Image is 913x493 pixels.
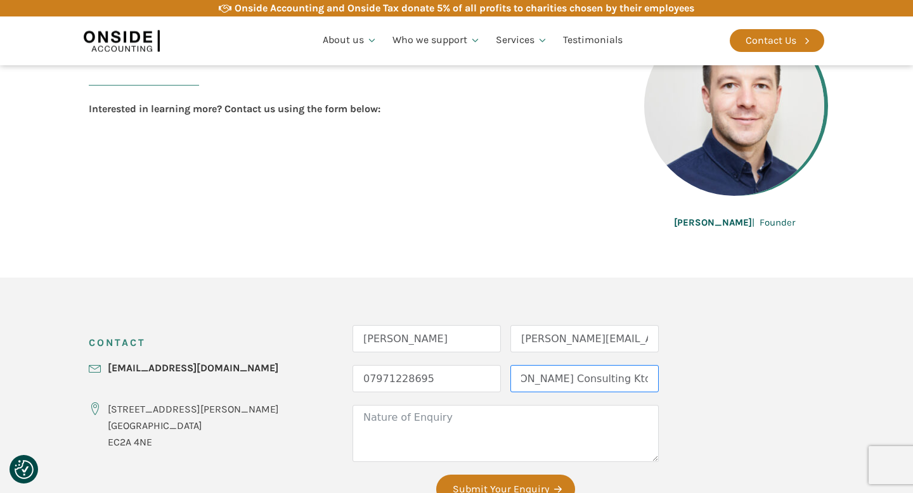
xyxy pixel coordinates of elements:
[15,460,34,479] button: Consent Preferences
[89,35,273,101] h2: Get in touch
[555,19,630,62] a: Testimonials
[15,460,34,479] img: Revisit consent button
[315,19,385,62] a: About us
[84,26,160,55] img: Onside Accounting
[353,365,501,392] input: Phone Number
[108,360,278,376] a: [EMAIL_ADDRESS][DOMAIN_NAME]
[89,101,380,117] div: Interested in learning more? Contact us using the form below:
[730,29,824,52] a: Contact Us
[510,365,659,392] input: Company Name
[353,405,659,462] textarea: Nature of Enquiry
[746,32,796,49] div: Contact Us
[674,217,752,228] b: [PERSON_NAME]
[89,325,146,360] h3: CONTACT
[488,19,555,62] a: Services
[108,401,279,450] div: [STREET_ADDRESS][PERSON_NAME] [GEOGRAPHIC_DATA] EC2A 4NE
[510,325,659,352] input: Email
[353,325,501,352] input: Name
[385,19,488,62] a: Who we support
[674,215,795,230] div: | Founder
